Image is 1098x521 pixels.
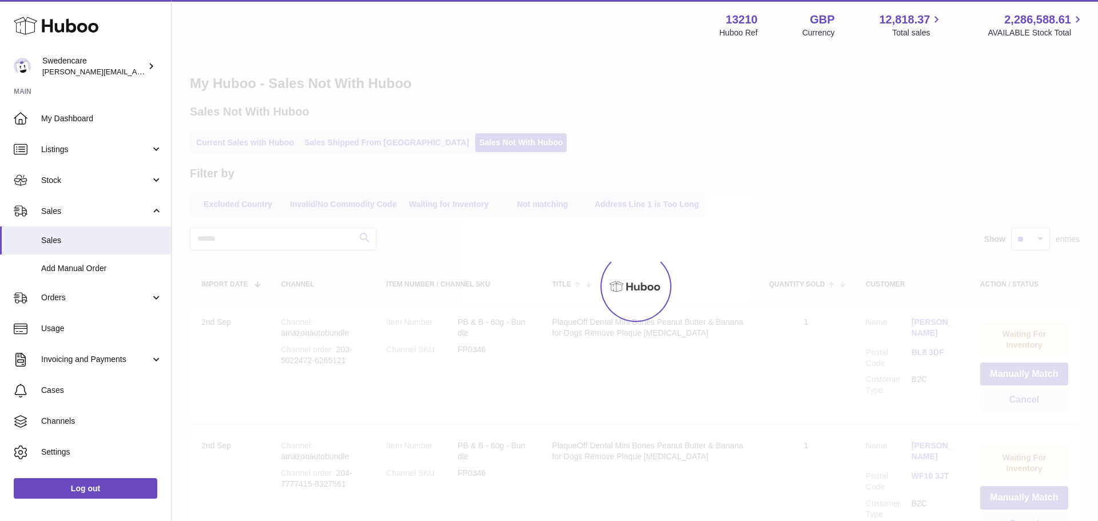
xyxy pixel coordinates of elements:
[41,385,162,396] span: Cases
[879,12,943,38] a: 12,818.37 Total sales
[41,235,162,246] span: Sales
[879,12,930,27] span: 12,818.37
[41,206,150,217] span: Sales
[802,27,835,38] div: Currency
[14,58,31,75] img: rebecca.fall@swedencare.co.uk
[41,144,150,155] span: Listings
[41,113,162,124] span: My Dashboard
[41,263,162,274] span: Add Manual Order
[726,12,758,27] strong: 13210
[988,27,1084,38] span: AVAILABLE Stock Total
[41,416,162,427] span: Channels
[41,447,162,458] span: Settings
[988,12,1084,38] a: 2,286,588.61 AVAILABLE Stock Total
[41,354,150,365] span: Invoicing and Payments
[810,12,834,27] strong: GBP
[719,27,758,38] div: Huboo Ref
[42,55,145,77] div: Swedencare
[42,67,229,76] span: [PERSON_NAME][EMAIL_ADDRESS][DOMAIN_NAME]
[41,292,150,303] span: Orders
[892,27,943,38] span: Total sales
[14,478,157,499] a: Log out
[41,175,150,186] span: Stock
[41,323,162,334] span: Usage
[1004,12,1071,27] span: 2,286,588.61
